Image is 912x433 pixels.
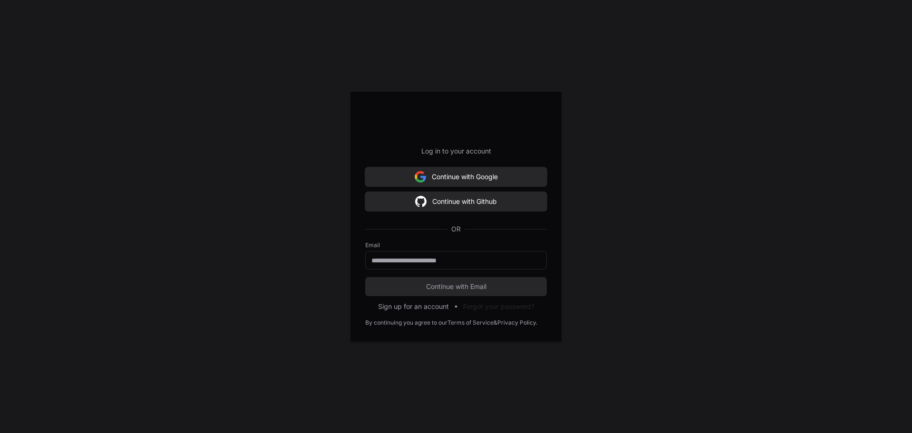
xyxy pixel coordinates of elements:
[365,282,547,291] span: Continue with Email
[494,319,497,327] div: &
[365,192,547,211] button: Continue with Github
[463,302,534,311] button: Forgot your password?
[365,277,547,296] button: Continue with Email
[365,319,447,327] div: By continuing you agree to our
[497,319,537,327] a: Privacy Policy.
[447,319,494,327] a: Terms of Service
[365,241,547,249] label: Email
[365,146,547,156] p: Log in to your account
[378,302,449,311] button: Sign up for an account
[415,192,427,211] img: Sign in with google
[447,224,465,234] span: OR
[415,167,426,186] img: Sign in with google
[365,167,547,186] button: Continue with Google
